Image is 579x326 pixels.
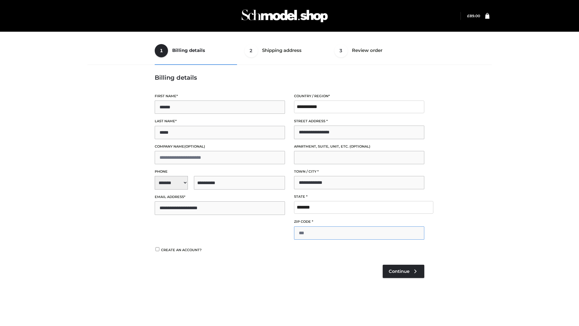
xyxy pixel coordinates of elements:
span: Continue [389,269,410,274]
label: Country / Region [294,93,424,99]
span: (optional) [350,144,370,149]
span: Create an account? [161,248,202,252]
span: (optional) [184,144,205,149]
label: First name [155,93,285,99]
label: Street address [294,118,424,124]
h3: Billing details [155,74,424,81]
label: State [294,194,424,200]
input: Create an account? [155,247,160,251]
label: Phone [155,169,285,174]
label: Town / City [294,169,424,174]
img: Schmodel Admin 964 [239,4,330,28]
label: Email address [155,194,285,200]
a: £89.00 [467,14,480,18]
label: Last name [155,118,285,124]
label: Apartment, suite, unit, etc. [294,144,424,149]
label: ZIP Code [294,219,424,225]
a: Continue [383,265,424,278]
span: £ [467,14,470,18]
label: Company name [155,144,285,149]
bdi: 89.00 [467,14,480,18]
